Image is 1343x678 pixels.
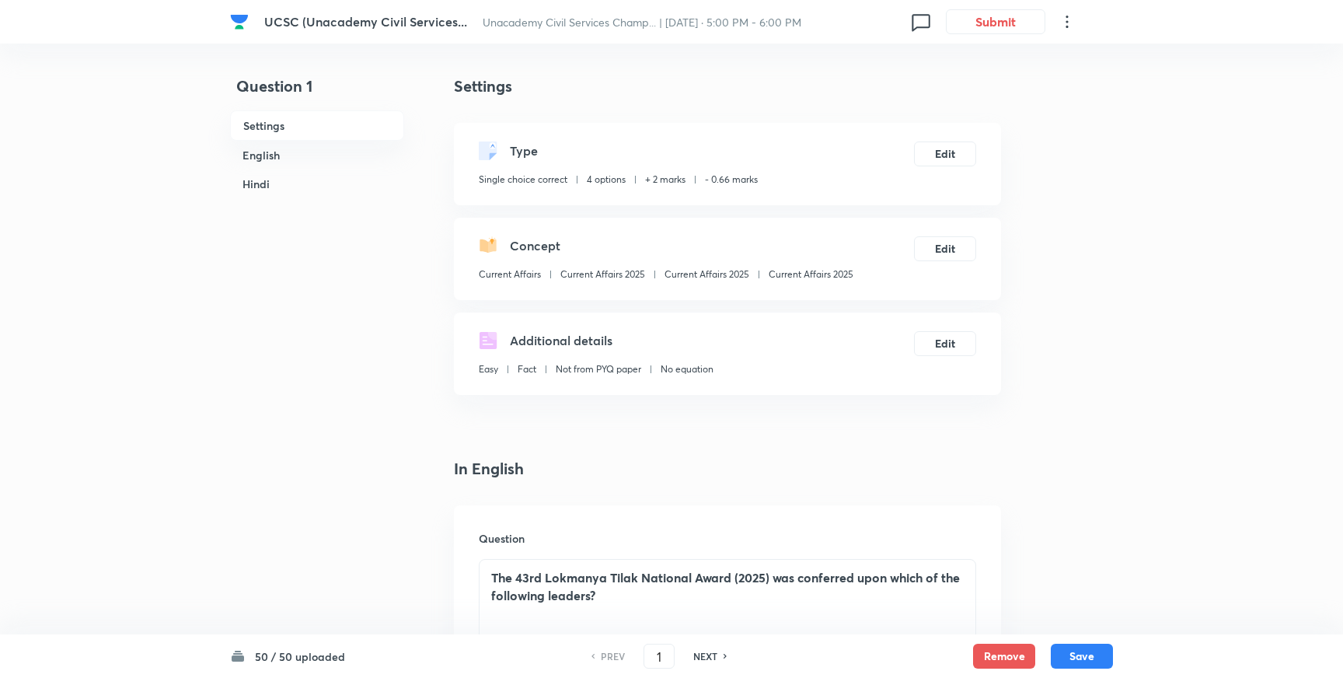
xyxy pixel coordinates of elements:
[230,12,249,31] img: Company Logo
[1051,644,1113,669] button: Save
[479,530,976,547] h6: Question
[587,173,626,187] p: 4 options
[914,331,976,356] button: Edit
[454,457,1001,481] h4: In English
[230,110,404,141] h6: Settings
[479,142,497,160] img: questionType.svg
[601,649,625,663] h6: PREV
[769,267,853,281] p: Current Affairs 2025
[454,75,1001,98] h4: Settings
[973,644,1035,669] button: Remove
[510,331,612,350] h5: Additional details
[491,569,960,603] strong: The 43rd Lokmanya Tilak National Award (2025) was conferred upon which of the following leaders?
[560,267,645,281] p: Current Affairs 2025
[479,236,497,255] img: questionConcept.svg
[665,267,749,281] p: Current Affairs 2025
[479,173,567,187] p: Single choice correct
[914,142,976,166] button: Edit
[479,362,498,376] p: Easy
[255,648,345,665] h6: 50 / 50 uploaded
[230,169,404,198] h6: Hindi
[645,173,685,187] p: + 2 marks
[518,362,536,376] p: Fact
[479,267,541,281] p: Current Affairs
[264,13,467,30] span: UCSC (Unacademy Civil Services...
[946,9,1045,34] button: Submit
[230,141,404,169] h6: English
[914,236,976,261] button: Edit
[230,12,252,31] a: Company Logo
[479,331,497,350] img: questionDetails.svg
[483,15,801,30] span: Unacademy Civil Services Champ... | [DATE] · 5:00 PM - 6:00 PM
[693,649,717,663] h6: NEXT
[510,142,538,160] h5: Type
[510,236,560,255] h5: Concept
[705,173,758,187] p: - 0.66 marks
[230,75,404,110] h4: Question 1
[661,362,713,376] p: No equation
[556,362,641,376] p: Not from PYQ paper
